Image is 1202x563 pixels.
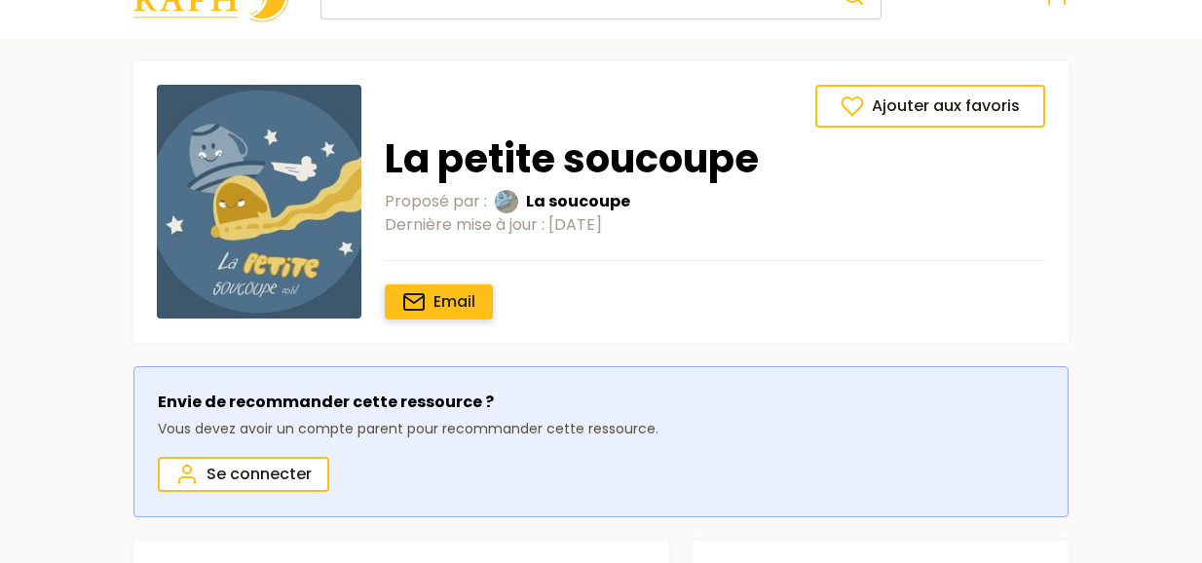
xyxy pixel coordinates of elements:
span: Email [433,290,475,313]
div: Dernière mise à jour : [385,213,1045,237]
span: La soucoupe [526,190,630,213]
p: Vous devez avoir un compte parent pour recommander cette ressource. [158,418,658,441]
a: La soucoupeLa soucoupe [495,190,630,213]
a: Email [385,284,493,319]
span: Proposé par : [385,190,487,213]
span: Se connecter [207,463,312,486]
img: La soucoupe [495,190,518,213]
span: Ajouter aux favoris [872,94,1020,118]
p: Envie de recommander cette ressource ? [158,391,658,414]
a: Se connecter [158,457,329,492]
img: Group 1 [157,85,361,319]
button: Ajouter aux favoris [815,85,1045,128]
time: [DATE] [548,213,602,236]
h1: La petite soucoupe [385,135,1045,182]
